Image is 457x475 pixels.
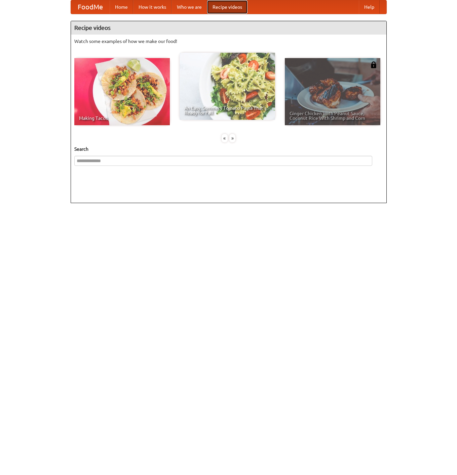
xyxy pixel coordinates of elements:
img: 483408.png [370,61,377,68]
p: Watch some examples of how we make our food! [74,38,383,45]
span: Making Tacos [79,116,165,121]
a: An Easy, Summery Tomato Pasta That's Ready for Fall [180,53,275,120]
div: » [229,134,235,142]
h4: Recipe videos [71,21,386,35]
a: Who we are [172,0,207,14]
a: Home [110,0,133,14]
a: How it works [133,0,172,14]
span: An Easy, Summery Tomato Pasta That's Ready for Fall [184,106,270,115]
div: « [222,134,228,142]
h5: Search [74,146,383,152]
a: Making Tacos [74,58,170,125]
a: Help [359,0,380,14]
a: Recipe videos [207,0,247,14]
a: FoodMe [71,0,110,14]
